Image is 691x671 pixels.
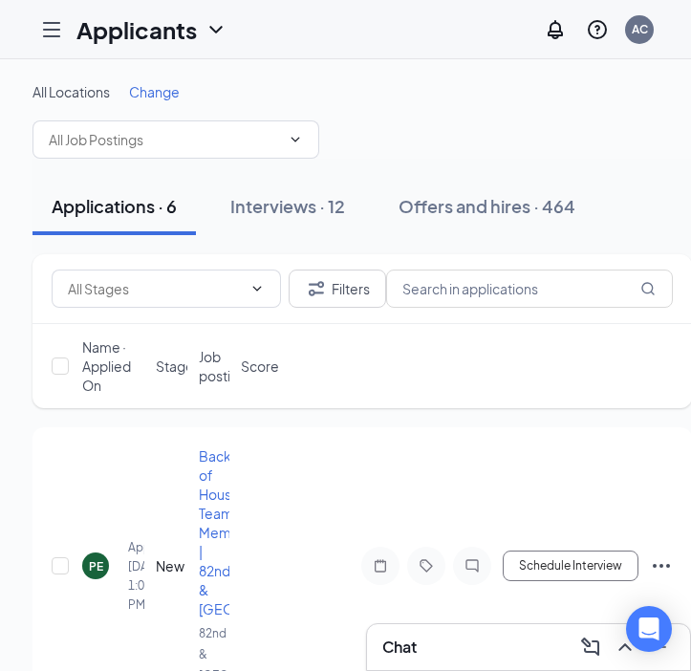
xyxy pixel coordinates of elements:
[626,606,672,652] div: Open Intercom Messenger
[640,281,656,296] svg: MagnifyingGlass
[614,636,637,659] svg: ChevronUp
[68,278,242,299] input: All Stages
[249,281,265,296] svg: ChevronDown
[650,554,673,577] svg: Ellipses
[205,18,227,41] svg: ChevronDown
[382,637,417,658] h3: Chat
[82,337,144,395] span: Name · Applied On
[289,270,386,308] button: Filter Filters
[199,347,247,385] span: Job posting
[369,558,392,574] svg: Note
[575,632,606,662] button: ComposeMessage
[52,194,177,218] div: Applications · 6
[586,18,609,41] svg: QuestionInfo
[40,18,63,41] svg: Hamburger
[503,551,638,581] button: Schedule Interview
[579,636,602,659] svg: ComposeMessage
[386,270,673,308] input: Search in applications
[49,129,280,150] input: All Job Postings
[156,556,187,575] div: New
[241,357,279,376] span: Score
[288,132,303,147] svg: ChevronDown
[305,277,328,300] svg: Filter
[632,21,648,37] div: AC
[544,18,567,41] svg: Notifications
[415,558,438,574] svg: Tag
[89,558,103,574] div: PE
[230,194,345,218] div: Interviews · 12
[399,194,575,218] div: Offers and hires · 464
[610,632,640,662] button: ChevronUp
[129,83,180,100] span: Change
[32,83,110,100] span: All Locations
[461,558,484,574] svg: ChatInactive
[156,357,194,376] span: Stage
[199,447,338,617] span: Back of House Team Member | 82nd & [GEOGRAPHIC_DATA]
[76,13,197,46] h1: Applicants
